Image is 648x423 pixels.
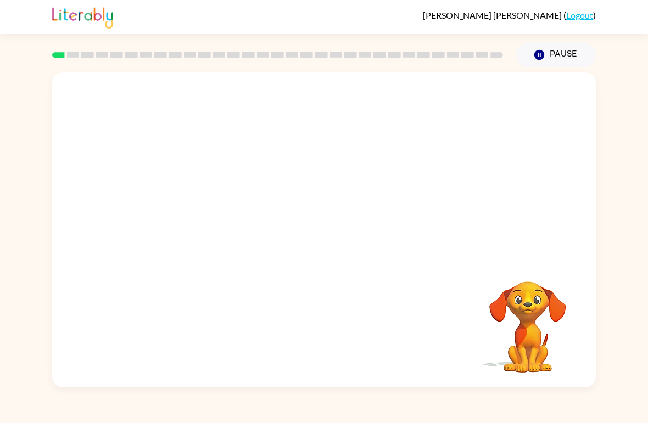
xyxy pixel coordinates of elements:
video: Your browser must support playing .mp4 files to use Literably. Please try using another browser. [473,264,583,374]
img: Literably [52,4,113,29]
span: [PERSON_NAME] [PERSON_NAME] [423,10,563,20]
button: Pause [516,42,596,67]
div: ( ) [423,10,596,20]
a: Logout [566,10,593,20]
